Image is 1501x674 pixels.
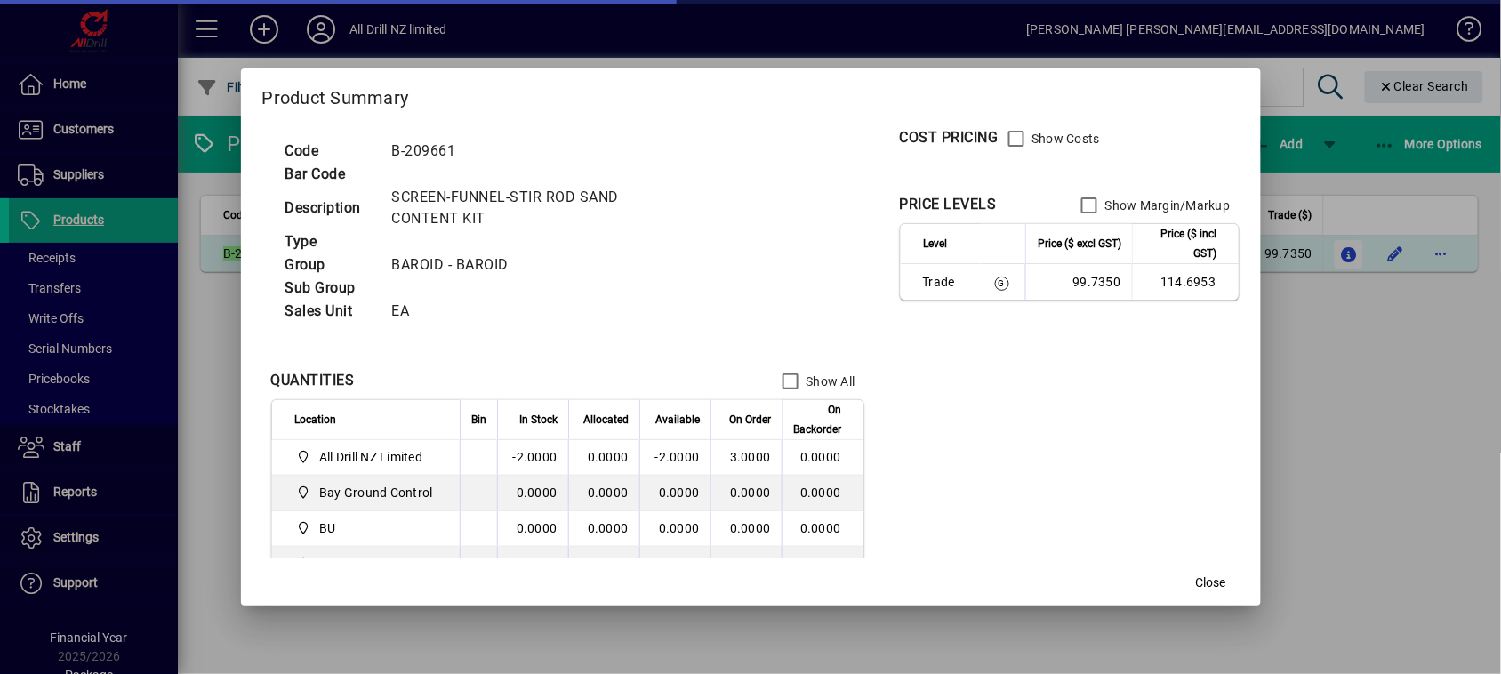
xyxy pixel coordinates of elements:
[294,410,336,429] span: Location
[568,547,639,582] td: 0.0000
[900,127,999,148] div: COST PRICING
[1144,224,1216,263] span: Price ($ incl GST)
[729,410,771,429] span: On Order
[782,440,863,476] td: 0.0000
[271,370,355,391] div: QUANTITIES
[319,519,336,537] span: BU
[923,273,970,291] span: Trade
[294,518,440,539] span: BU
[568,440,639,476] td: 0.0000
[1132,264,1239,300] td: 114.6953
[730,521,771,535] span: 0.0000
[383,140,707,163] td: B-209661
[471,410,486,429] span: Bin
[497,511,568,547] td: 0.0000
[319,555,344,573] span: CO8
[793,400,841,439] span: On Backorder
[277,300,383,323] td: Sales Unit
[803,373,855,390] label: Show All
[730,557,771,571] span: 0.0000
[782,511,863,547] td: 0.0000
[583,410,629,429] span: Allocated
[241,68,1261,120] h2: Product Summary
[294,446,440,468] span: All Drill NZ Limited
[319,448,422,466] span: All Drill NZ Limited
[277,253,383,277] td: Group
[782,476,863,511] td: 0.0000
[277,277,383,300] td: Sub Group
[294,482,440,503] span: Bay Ground Control
[383,253,707,277] td: BAROID - BAROID
[383,300,707,323] td: EA
[277,163,383,186] td: Bar Code
[639,547,710,582] td: 0.0000
[568,511,639,547] td: 0.0000
[277,140,383,163] td: Code
[497,547,568,582] td: 0.0000
[1025,264,1132,300] td: 99.7350
[639,511,710,547] td: 0.0000
[383,186,707,230] td: SCREEN-FUNNEL-STIR ROD SAND CONTENT KIT
[730,450,771,464] span: 3.0000
[277,186,383,230] td: Description
[319,484,433,501] span: Bay Ground Control
[1102,197,1231,214] label: Show Margin/Markup
[277,230,383,253] td: Type
[639,476,710,511] td: 0.0000
[1038,234,1121,253] span: Price ($ excl GST)
[1029,130,1101,148] label: Show Costs
[900,194,997,215] div: PRICE LEVELS
[497,476,568,511] td: 0.0000
[497,440,568,476] td: -2.0000
[519,410,558,429] span: In Stock
[923,234,947,253] span: Level
[655,410,700,429] span: Available
[1183,566,1240,598] button: Close
[782,547,863,582] td: 0.0000
[639,440,710,476] td: -2.0000
[730,485,771,500] span: 0.0000
[294,553,440,574] span: CO8
[1196,574,1226,592] span: Close
[568,476,639,511] td: 0.0000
